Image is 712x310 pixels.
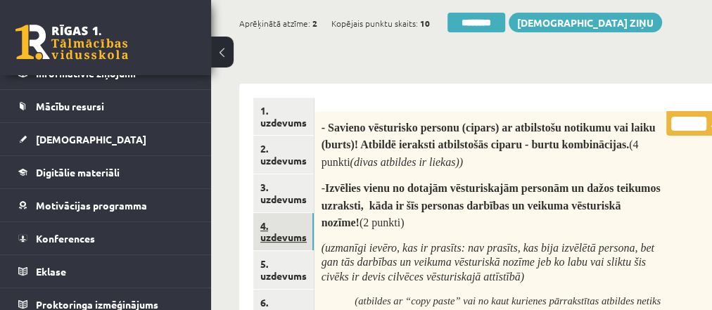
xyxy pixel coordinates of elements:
span: 10 [420,13,430,34]
a: Motivācijas programma [18,189,193,221]
span: (uzmanīgi ievēro, kas ir prasīts: nav prasīts, kas bija izvēlētā persona, bet gan tās darbības un... [322,242,654,283]
a: Digitālie materiāli [18,156,193,188]
span: Digitālie materiāli [36,166,120,179]
span: Motivācijas programma [36,199,147,212]
a: 5. uzdevums [253,251,314,289]
span: [DEMOGRAPHIC_DATA] [36,133,146,146]
a: Rīgas 1. Tālmācības vidusskola [15,25,128,60]
a: Konferences [18,222,193,254]
span: 2 [312,13,317,34]
a: 4. uzdevums [253,213,314,251]
a: [DEMOGRAPHIC_DATA] ziņu [509,13,662,32]
span: - (2 punkti) [322,182,661,228]
span: Mācību resursi [36,100,104,112]
body: Editor, wiswyg-editor-user-answer-47024828600060 [14,2,394,141]
span: Kopējais punktu skaits: [331,13,418,34]
i: (divas atbildes ir liekas)) [350,156,462,168]
span: Konferences [36,232,95,245]
span: (4 punkti [322,122,656,168]
a: Mācību resursi [18,90,193,122]
a: 3. uzdevums [253,174,314,212]
a: 2. uzdevums [253,136,314,174]
span: Eklase [36,265,66,278]
a: Eklase [18,255,193,288]
a: [DEMOGRAPHIC_DATA] [18,123,193,155]
body: Editor, wiswyg-editor-47024827030700-1758016493-32 [14,14,393,29]
b: Izvēlies vienu no dotajām vēsturiskajām personām un dažos teikumos uzraksti, kāda ir šīs personas... [322,182,661,228]
span: Aprēķinātā atzīme: [239,13,310,34]
b: - Savieno vēsturisko personu (cipars) ar atbilstošu notikumu vai laiku (burts)! Atbildē ieraksti ... [322,122,656,150]
a: 1. uzdevums [253,98,314,136]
